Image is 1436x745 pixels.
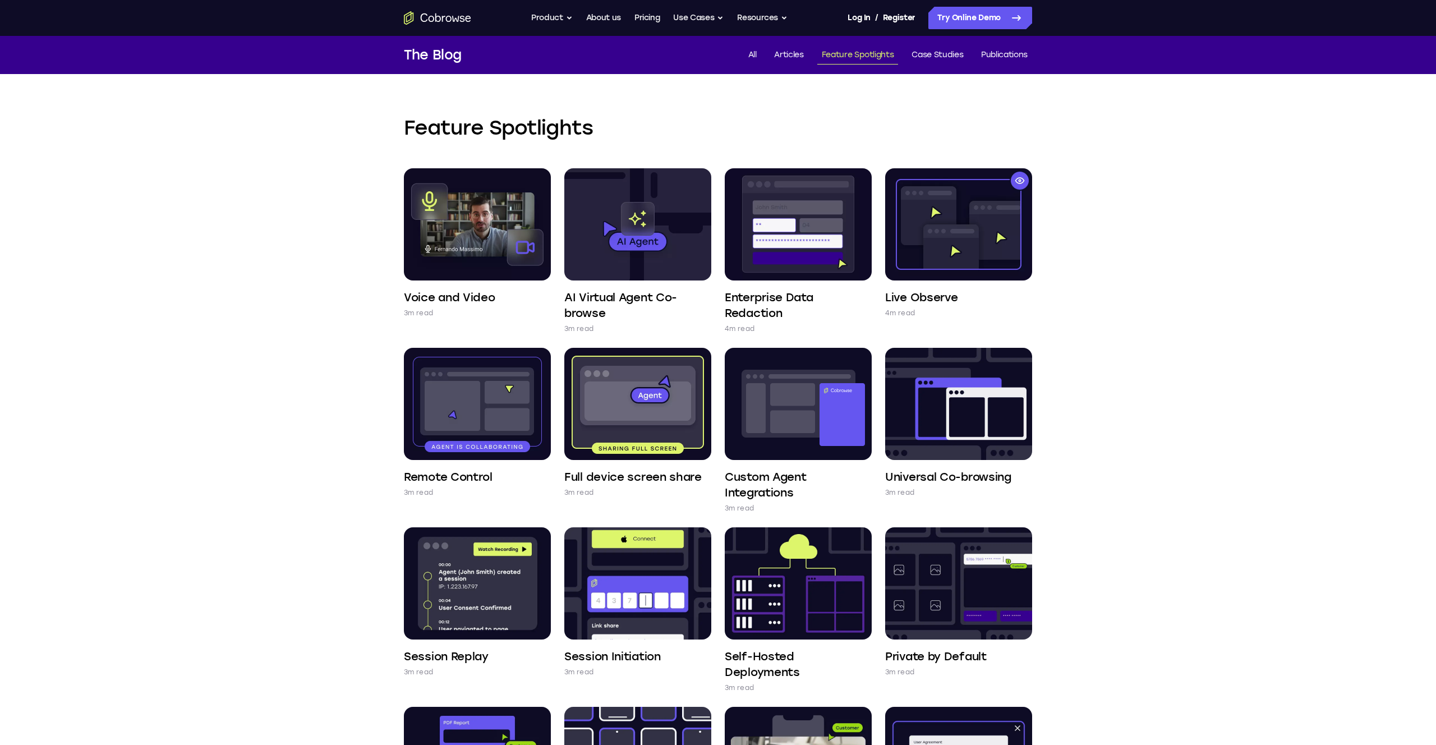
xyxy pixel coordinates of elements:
[404,666,433,678] p: 3m read
[404,649,489,664] h4: Session Replay
[404,527,551,678] a: Session Replay 3m read
[875,11,878,25] span: /
[885,649,987,664] h4: Private by Default
[817,46,899,65] a: Feature Spotlights
[404,469,493,485] h4: Remote Control
[885,487,914,498] p: 3m read
[885,527,1032,640] img: Private by Default
[737,7,788,29] button: Resources
[404,348,551,498] a: Remote Control 3m read
[883,7,915,29] a: Register
[885,348,1032,460] img: Universal Co-browsing
[725,469,872,500] h4: Custom Agent Integrations
[564,168,711,334] a: AI Virtual Agent Co-browse 3m read
[404,527,551,640] img: Session Replay
[725,503,754,514] p: 3m read
[404,114,1032,141] h2: Feature Spotlights
[725,168,872,334] a: Enterprise Data Redaction 4m read
[725,348,872,460] img: Custom Agent Integrations
[885,666,914,678] p: 3m read
[725,527,872,640] img: Self-Hosted Deployments
[404,289,495,305] h4: Voice and Video
[885,348,1032,498] a: Universal Co-browsing 3m read
[564,469,702,485] h4: Full device screen share
[564,168,711,280] img: AI Virtual Agent Co-browse
[404,487,433,498] p: 3m read
[531,7,573,29] button: Product
[725,527,872,693] a: Self-Hosted Deployments 3m read
[725,348,872,514] a: Custom Agent Integrations 3m read
[725,289,872,321] h4: Enterprise Data Redaction
[673,7,724,29] button: Use Cases
[564,666,593,678] p: 3m read
[564,289,711,321] h4: AI Virtual Agent Co-browse
[885,168,1032,319] a: Live Observe 4m read
[564,348,711,460] img: Full device screen share
[885,527,1032,678] a: Private by Default 3m read
[770,46,808,65] a: Articles
[404,307,433,319] p: 3m read
[404,11,471,25] a: Go to the home page
[564,527,711,640] img: Session Initiation
[634,7,660,29] a: Pricing
[885,469,1011,485] h4: Universal Co-browsing
[907,46,968,65] a: Case Studies
[744,46,761,65] a: All
[725,168,872,280] img: Enterprise Data Redaction
[404,348,551,460] img: Remote Control
[564,323,593,334] p: 3m read
[564,649,661,664] h4: Session Initiation
[885,168,1032,280] img: Live Observe
[725,323,754,334] p: 4m read
[885,307,915,319] p: 4m read
[564,527,711,678] a: Session Initiation 3m read
[586,7,621,29] a: About us
[404,168,551,319] a: Voice and Video 3m read
[928,7,1032,29] a: Try Online Demo
[564,487,593,498] p: 3m read
[725,649,872,680] h4: Self-Hosted Deployments
[564,348,711,498] a: Full device screen share 3m read
[848,7,870,29] a: Log In
[977,46,1032,65] a: Publications
[404,168,551,280] img: Voice and Video
[404,45,462,65] h1: The Blog
[885,289,958,305] h4: Live Observe
[725,682,754,693] p: 3m read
